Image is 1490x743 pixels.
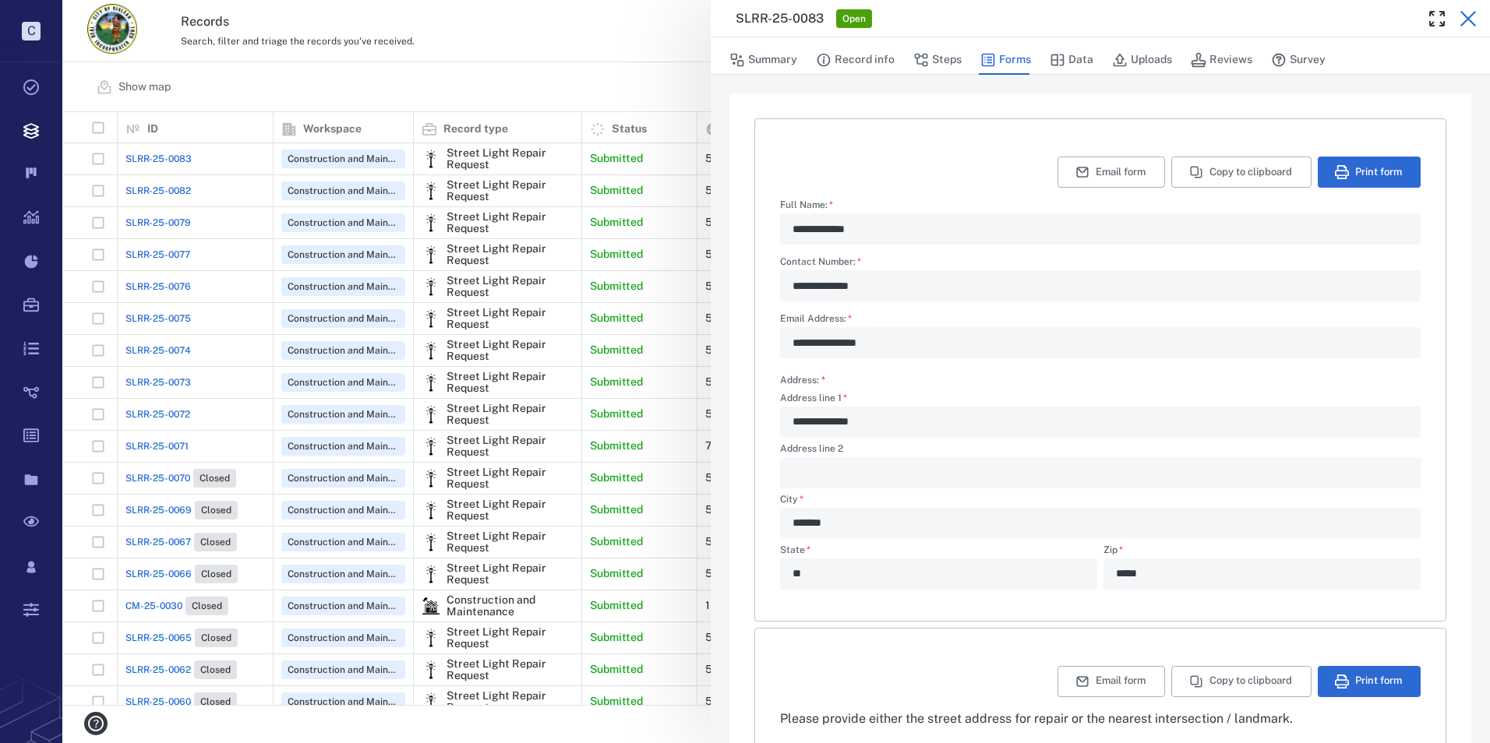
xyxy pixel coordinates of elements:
[780,257,1421,270] label: Contact Number:
[780,393,1421,407] label: Address line 1
[1057,666,1165,697] button: Email form
[729,45,797,75] button: Summary
[780,444,1421,457] label: Address line 2
[1171,666,1312,697] button: Copy to clipboard
[780,200,1421,213] label: Full Name:
[1103,545,1421,558] label: Zip
[913,45,962,75] button: Steps
[1112,45,1172,75] button: Uploads
[780,213,1421,245] div: Full Name:
[780,270,1421,301] div: Contact Number:
[1171,157,1312,188] button: Copy to clipboard
[1191,45,1252,75] button: Reviews
[780,545,1097,558] label: State
[780,495,1421,508] label: City
[1271,45,1326,75] button: Survey
[780,374,825,387] label: Address:
[1057,157,1165,188] button: Email form
[780,710,1421,728] div: Please provide either the street address for repair or the nearest intersection / landmark.
[980,45,1031,75] button: Forms
[1318,666,1421,697] button: Print form
[35,11,67,25] span: Help
[1318,157,1421,188] button: Print form
[780,327,1421,358] div: Email Address:
[1453,3,1484,34] button: Close
[839,12,869,26] span: Open
[736,9,824,28] h3: SLRR-25-0083
[780,314,1421,327] label: Email Address:
[821,375,825,386] span: required
[816,45,895,75] button: Record info
[1050,45,1093,75] button: Data
[1421,3,1453,34] button: Toggle Fullscreen
[22,22,41,40] p: C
